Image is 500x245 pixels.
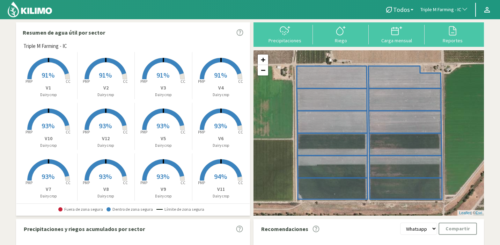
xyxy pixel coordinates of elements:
span: 91% [156,71,169,79]
tspan: PMP [83,79,90,84]
a: Esri [476,211,482,215]
span: 93% [99,121,112,130]
tspan: CC [123,180,128,185]
tspan: CC [66,130,71,135]
img: Kilimo [7,1,53,18]
p: Dairy crop [192,92,250,98]
span: Límite de zona segura [156,207,204,212]
button: Carga mensual [369,25,425,43]
p: V3 [135,84,192,92]
tspan: PMP [83,180,90,185]
tspan: PMP [198,79,205,84]
tspan: PMP [25,79,32,84]
p: Recomendaciones [261,225,308,233]
tspan: PMP [83,130,90,135]
p: V12 [78,135,135,142]
span: 93% [42,121,54,130]
span: 94% [214,172,227,181]
p: Precipitaciones y riegos acumulados por sector [24,225,145,233]
p: V9 [135,186,192,193]
p: Dairy crop [135,193,192,199]
p: V11 [192,186,250,193]
span: 91% [42,71,54,79]
div: Reportes [427,38,478,43]
p: Dairy crop [78,193,135,199]
tspan: CC [66,79,71,84]
div: Precipitaciones [259,38,311,43]
div: | © [457,210,484,216]
button: Riego [313,25,369,43]
span: 93% [42,172,54,181]
span: 91% [214,71,227,79]
a: Zoom out [258,65,268,75]
span: Triple M Farming - IC [23,42,67,50]
a: Zoom in [258,55,268,65]
span: 93% [156,172,169,181]
button: Precipitaciones [257,25,313,43]
p: Dairy crop [20,143,77,149]
tspan: PMP [140,79,147,84]
tspan: PMP [198,180,205,185]
p: V1 [20,84,77,92]
p: Dairy crop [135,92,192,98]
button: Triple M Farming - IC [417,2,472,17]
tspan: PMP [25,180,32,185]
p: Dairy crop [78,143,135,149]
p: V5 [135,135,192,142]
p: Dairy crop [78,92,135,98]
span: 93% [99,172,112,181]
tspan: PMP [140,130,147,135]
p: Resumen de agua útil por sector [23,28,105,37]
tspan: PMP [25,130,32,135]
p: Dairy crop [192,193,250,199]
p: V10 [20,135,77,142]
span: 93% [156,121,169,130]
tspan: CC [181,79,185,84]
button: Reportes [425,25,480,43]
p: V2 [78,84,135,92]
tspan: CC [181,130,185,135]
span: Dentro de zona segura [106,207,153,212]
tspan: PMP [198,130,205,135]
tspan: CC [238,79,243,84]
p: Dairy crop [20,92,77,98]
span: 91% [99,71,112,79]
div: Riego [315,38,367,43]
tspan: CC [123,130,128,135]
tspan: CC [238,180,243,185]
p: V8 [78,186,135,193]
a: Leaflet [459,211,471,215]
tspan: PMP [140,180,147,185]
tspan: CC [181,180,185,185]
span: Triple M Farming - IC [420,6,461,13]
span: Fuera de zona segura [58,207,103,212]
tspan: CC [238,130,243,135]
p: Dairy crop [20,193,77,199]
div: Carga mensual [371,38,422,43]
p: Dairy crop [135,143,192,149]
span: Todos [393,6,410,13]
p: V4 [192,84,250,92]
tspan: CC [66,180,71,185]
p: Dairy crop [192,143,250,149]
p: V7 [20,186,77,193]
p: V6 [192,135,250,142]
tspan: CC [123,79,128,84]
span: 93% [214,121,227,130]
